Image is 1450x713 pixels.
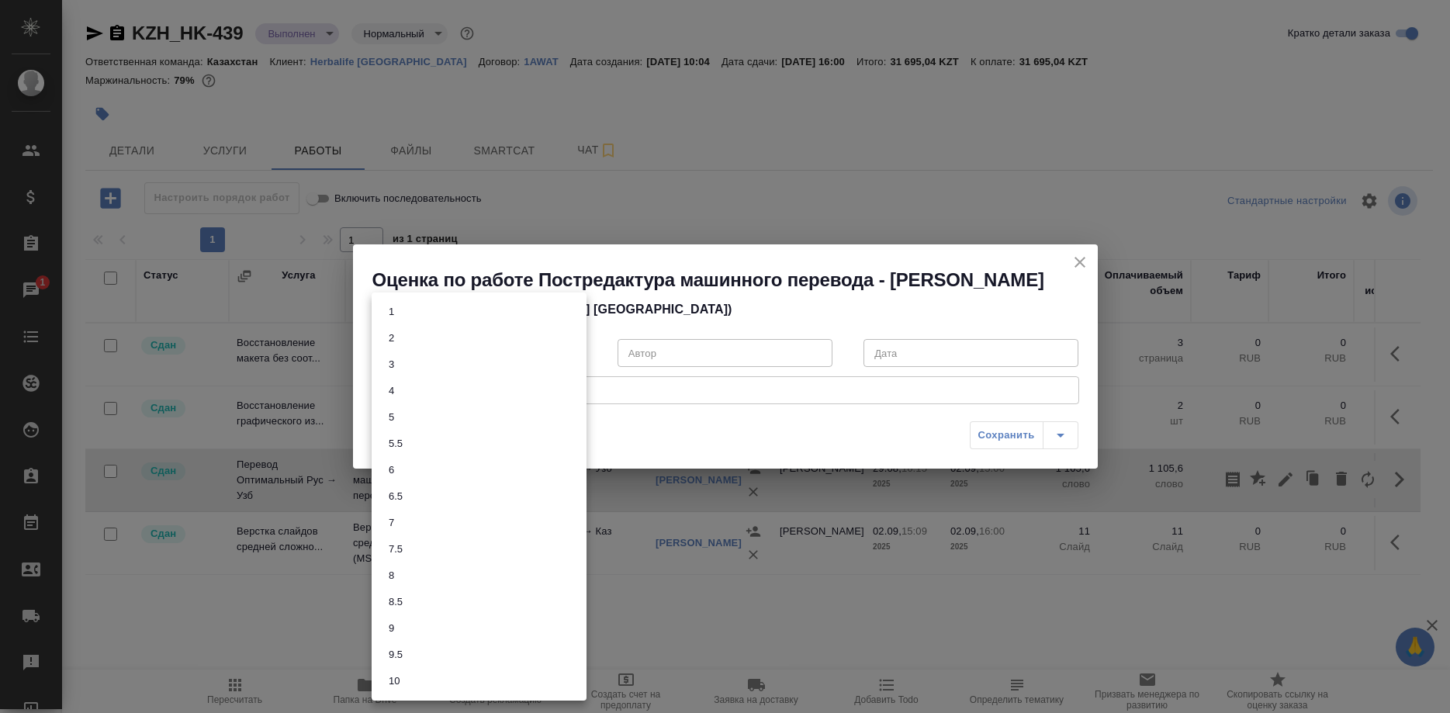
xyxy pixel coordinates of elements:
button: 5 [384,409,399,426]
button: 6.5 [384,488,407,505]
button: 2 [384,330,399,347]
button: 10 [384,673,404,690]
button: 8.5 [384,594,407,611]
button: 6 [384,462,399,479]
button: 4 [384,382,399,400]
button: 3 [384,356,399,373]
button: 7 [384,514,399,531]
button: 1 [384,303,399,320]
button: 9 [384,620,399,637]
button: 9.5 [384,646,407,663]
button: 7.5 [384,541,407,558]
button: 5.5 [384,435,407,452]
button: 8 [384,567,399,584]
